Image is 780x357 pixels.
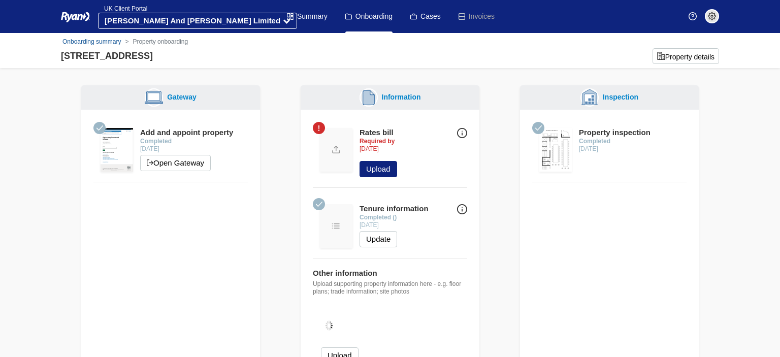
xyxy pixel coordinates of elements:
[140,128,233,138] div: Add and appoint property
[360,214,397,221] strong: Completed ()
[579,138,610,145] strong: Completed
[599,92,638,103] div: Inspection
[360,204,429,214] div: Tenure information
[653,48,719,64] button: Property details
[61,49,153,63] div: [STREET_ADDRESS]
[579,128,651,138] div: Property inspection
[457,128,467,138] img: Info
[140,155,211,171] a: Open Gateway
[121,37,188,46] li: Property onboarding
[140,145,159,152] time: [DATE]
[360,221,379,229] time: [DATE]
[98,13,297,29] button: [PERSON_NAME] And [PERSON_NAME] Limited
[360,231,397,247] button: Update
[313,280,467,296] p: Upload supporting property information here - e.g. floor plans; trade information; site photos
[98,5,147,12] span: UK Client Portal
[62,38,121,45] a: Onboarding summary
[360,145,379,152] time: [DATE]
[163,92,197,103] div: Gateway
[313,269,467,278] div: Other information
[320,128,352,172] img: Update
[360,138,395,145] strong: Required by
[360,128,397,138] div: Rates bill
[105,16,280,25] strong: [PERSON_NAME] And [PERSON_NAME] Limited
[320,204,352,248] img: Update
[457,204,467,214] img: Info
[579,145,598,152] time: [DATE]
[708,12,716,20] img: settings
[378,92,421,103] div: Information
[689,12,697,20] img: Help
[140,138,172,145] strong: Completed
[313,304,345,347] img: hold-on.gif
[360,161,397,177] button: Upload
